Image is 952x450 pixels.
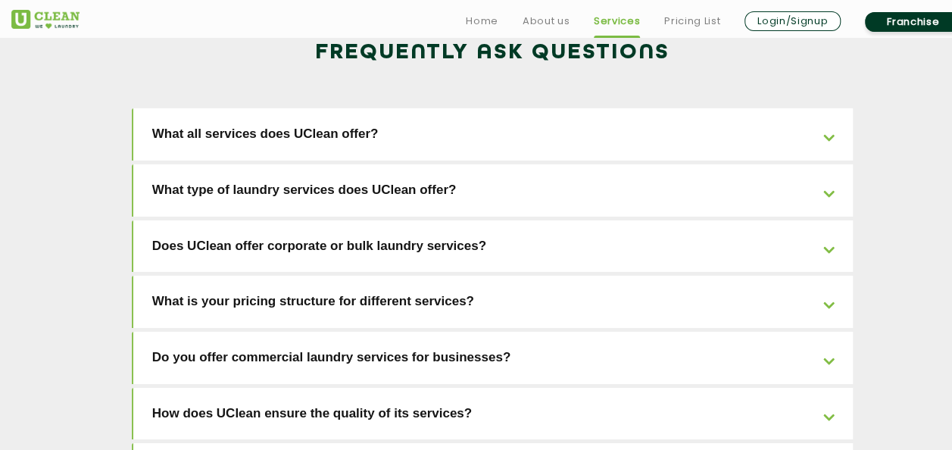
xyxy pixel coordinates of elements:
img: UClean Laundry and Dry Cleaning [11,10,80,29]
a: Do you offer commercial laundry services for businesses? [133,332,854,384]
a: What is your pricing structure for different services? [133,276,854,328]
a: What all services does UClean offer? [133,108,854,161]
a: Login/Signup [744,11,841,31]
a: How does UClean ensure the quality of its services? [133,388,854,440]
a: Home [466,12,498,30]
a: What type of laundry services does UClean offer? [133,164,854,217]
a: Pricing List [664,12,720,30]
a: Services [594,12,640,30]
a: Does UClean offer corporate or bulk laundry services? [133,220,854,273]
a: About us [523,12,570,30]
